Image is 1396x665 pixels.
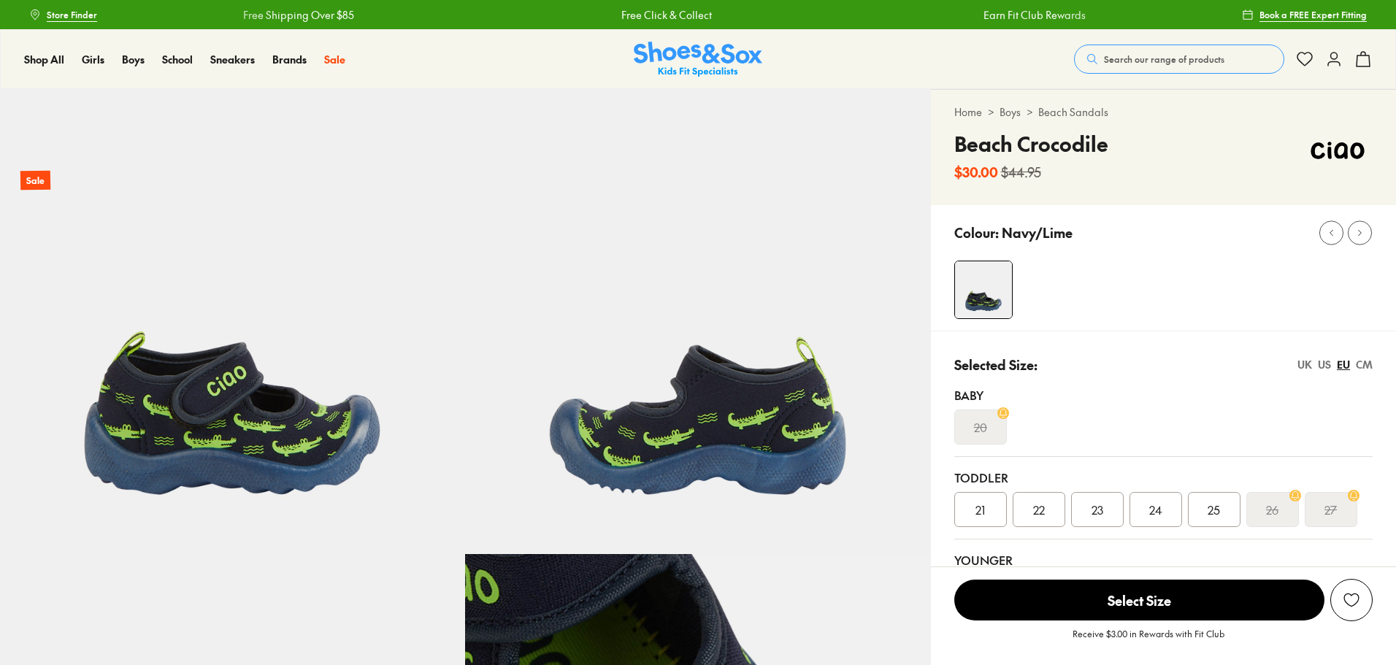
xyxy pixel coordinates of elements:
[1324,501,1337,518] s: 27
[1074,45,1284,74] button: Search our range of products
[954,355,1038,374] p: Selected Size:
[1002,223,1073,242] p: Navy/Lime
[634,42,762,77] a: Shoes & Sox
[1318,357,1331,372] div: US
[122,52,145,67] a: Boys
[621,7,711,23] a: Free Click & Collect
[974,418,987,436] s: 20
[162,52,193,67] a: School
[324,52,345,66] span: Sale
[1001,162,1041,182] s: $44.95
[210,52,255,67] a: Sneakers
[122,52,145,66] span: Boys
[82,52,104,67] a: Girls
[1356,357,1373,372] div: CM
[1330,579,1373,621] button: Add to Wishlist
[954,469,1373,486] div: Toddler
[272,52,307,67] a: Brands
[82,52,104,66] span: Girls
[1266,501,1278,518] s: 26
[1208,501,1220,518] span: 25
[1242,1,1367,28] a: Book a FREE Expert Fitting
[24,52,64,66] span: Shop All
[954,162,998,182] b: $30.00
[272,52,307,66] span: Brands
[1297,357,1312,372] div: UK
[465,89,930,554] img: 5-502357_1
[210,52,255,66] span: Sneakers
[634,42,762,77] img: SNS_Logo_Responsive.svg
[1104,53,1224,66] span: Search our range of products
[1259,8,1367,21] span: Book a FREE Expert Fitting
[954,386,1373,404] div: Baby
[975,501,985,518] span: 21
[954,223,999,242] p: Colour:
[20,171,50,191] p: Sale
[29,1,97,28] a: Store Finder
[1303,128,1373,172] img: Vendor logo
[954,551,1373,569] div: Younger
[1038,104,1108,120] a: Beach Sandals
[954,580,1324,620] span: Select Size
[242,7,353,23] a: Free Shipping Over $85
[1337,357,1350,372] div: EU
[1033,501,1045,518] span: 22
[954,104,982,120] a: Home
[1149,501,1162,518] span: 24
[162,52,193,66] span: School
[954,579,1324,621] button: Select Size
[1073,627,1224,653] p: Receive $3.00 in Rewards with Fit Club
[1092,501,1103,518] span: 23
[47,8,97,21] span: Store Finder
[324,52,345,67] a: Sale
[955,261,1012,318] img: 4-502356_1
[983,7,1085,23] a: Earn Fit Club Rewards
[24,52,64,67] a: Shop All
[954,104,1373,120] div: > >
[954,128,1108,159] h4: Beach Crocodile
[1000,104,1021,120] a: Boys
